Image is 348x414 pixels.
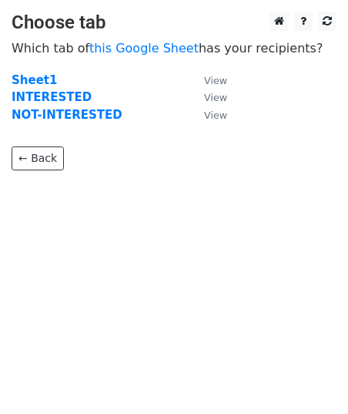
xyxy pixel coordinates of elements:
[89,41,199,56] a: this Google Sheet
[12,12,336,34] h3: Choose tab
[12,146,64,170] a: ← Back
[12,108,122,122] a: NOT-INTERESTED
[204,92,227,103] small: View
[12,73,57,87] a: Sheet1
[189,90,227,104] a: View
[204,109,227,121] small: View
[204,75,227,86] small: View
[12,90,92,104] a: INTERESTED
[189,108,227,122] a: View
[12,40,336,56] p: Which tab of has your recipients?
[189,73,227,87] a: View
